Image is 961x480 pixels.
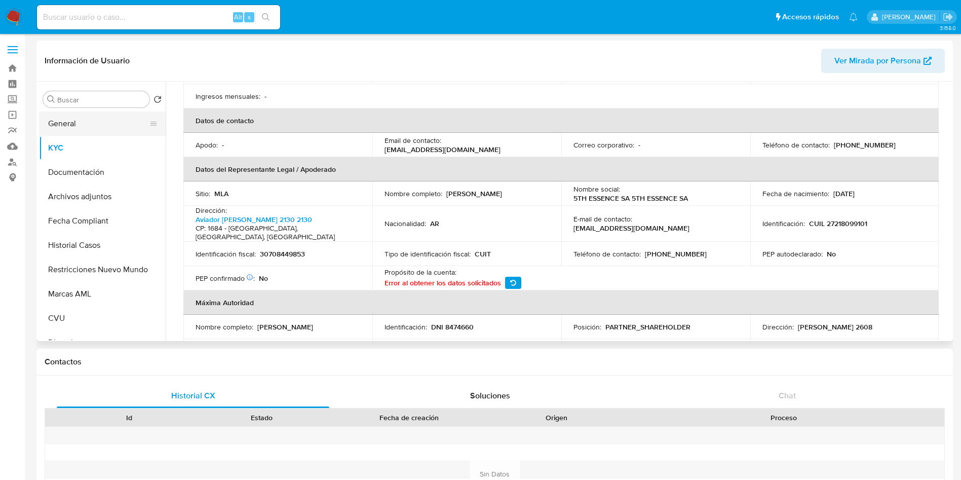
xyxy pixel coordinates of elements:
[798,322,872,331] p: [PERSON_NAME] 2608
[573,140,634,150] p: Correo corporativo :
[573,322,601,331] p: Posición :
[222,140,224,150] p: -
[833,189,855,198] p: [DATE]
[645,249,707,259] p: [PHONE_NUMBER]
[821,49,945,73] button: Ver Mirada por Persona
[37,11,280,24] input: Buscar usuario o caso...
[431,322,474,331] p: DNI 8474660
[39,257,166,282] button: Restricciones Nuevo Mundo
[39,160,166,184] button: Documentación
[834,49,921,73] span: Ver Mirada por Persona
[605,322,690,331] p: PARTNER_SHAREHOLDER
[39,184,166,209] button: Archivos adjuntos
[630,413,937,423] div: Proceso
[849,13,858,21] a: Notificaciones
[39,282,166,306] button: Marcas AML
[385,136,441,145] p: Email de contacto :
[196,224,356,242] h4: CP: 1684 - [GEOGRAPHIC_DATA], [GEOGRAPHIC_DATA], [GEOGRAPHIC_DATA]
[264,92,266,101] p: -
[573,224,689,233] p: [EMAIL_ADDRESS][DOMAIN_NAME]
[943,12,953,22] a: Salir
[70,413,188,423] div: Id
[196,189,210,198] p: Sitio :
[882,12,939,22] p: sandra.helbardt@mercadolibre.com
[196,206,227,215] p: Dirección :
[573,214,632,224] p: E-mail de contacto :
[259,274,268,283] p: No
[183,108,939,133] th: Datos de contacto
[827,249,836,259] p: No
[385,278,501,287] span: Error al obtener los datos solicitados
[335,413,483,423] div: Fecha de creación
[39,330,166,355] button: Direcciones
[573,194,688,203] p: 5TH ESSENCE SA 5TH ESSENCE SA
[171,390,215,401] span: Historial CX
[234,12,242,22] span: Alt
[475,249,491,259] p: CUIT
[782,12,839,22] span: Accesos rápidos
[385,189,442,198] p: Nombre completo :
[248,12,251,22] span: s
[39,306,166,330] button: CVU
[385,145,501,154] p: [EMAIL_ADDRESS][DOMAIN_NAME]
[39,209,166,233] button: Fecha Compliant
[257,322,313,331] p: [PERSON_NAME]
[762,140,830,150] p: Teléfono de contacto :
[573,249,641,259] p: Teléfono de contacto :
[45,357,945,367] h1: Contactos
[47,95,55,103] button: Buscar
[196,249,256,259] p: Identificación fiscal :
[45,56,130,66] h1: Información de Usuario
[809,219,867,228] p: CUIL 27218099101
[196,322,253,331] p: Nombre completo :
[762,322,794,331] p: Dirección :
[183,157,939,181] th: Datos del Representante Legal / Apoderado
[385,249,471,259] p: Tipo de identificación fiscal :
[183,290,939,315] th: Máxima Autoridad
[260,249,305,259] p: 30708449853
[470,390,510,401] span: Soluciones
[196,92,260,101] p: Ingresos mensuales :
[638,140,640,150] p: -
[39,136,166,160] button: KYC
[762,249,823,259] p: PEP autodeclarado :
[430,219,439,228] p: AR
[255,10,276,24] button: search-icon
[39,233,166,257] button: Historial Casos
[446,189,502,198] p: [PERSON_NAME]
[214,189,228,198] p: MLA
[385,322,427,331] p: Identificación :
[834,140,896,150] p: [PHONE_NUMBER]
[385,268,456,277] p: Propósito de la cuenta :
[196,274,255,283] p: PEP confirmado :
[573,184,620,194] p: Nombre social :
[39,112,158,136] button: General
[203,413,321,423] div: Estado
[153,95,162,106] button: Volver al orden por defecto
[779,390,796,401] span: Chat
[497,413,616,423] div: Origen
[57,95,145,104] input: Buscar
[196,140,218,150] p: Apodo :
[762,219,805,228] p: Identificación :
[196,214,312,225] a: Aviador [PERSON_NAME] 2130 2130
[385,219,426,228] p: Nacionalidad :
[762,189,829,198] p: Fecha de nacimiento :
